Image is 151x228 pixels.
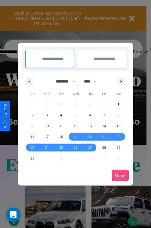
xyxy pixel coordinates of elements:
[88,120,92,131] span: 13
[31,142,34,153] span: 23
[31,153,34,164] span: 30
[88,142,92,153] span: 27
[111,120,126,131] button: 15
[117,131,120,142] span: 22
[40,110,54,120] button: 3
[25,142,40,153] button: 23
[117,99,119,110] span: 1
[97,131,111,142] button: 21
[111,131,126,142] button: 22
[68,89,82,99] span: Wed
[60,110,62,120] span: 4
[97,142,111,153] button: 28
[40,131,54,142] button: 17
[97,89,111,99] span: Fri
[74,131,77,142] span: 19
[83,142,97,153] button: 27
[103,110,105,120] span: 7
[25,110,40,120] button: 2
[117,142,120,153] span: 29
[46,110,48,120] span: 3
[83,110,97,120] button: 6
[54,89,68,99] span: Tue
[117,110,119,120] span: 8
[89,110,91,120] span: 6
[111,89,126,99] span: Sat
[45,131,49,142] span: 17
[32,110,34,120] span: 2
[102,131,106,142] span: 21
[54,131,68,142] button: 18
[45,142,49,153] span: 24
[59,142,63,153] span: 25
[112,170,129,181] button: Done
[25,153,40,164] button: 30
[111,99,126,110] button: 1
[59,131,63,142] span: 18
[102,142,106,153] span: 28
[40,89,54,99] span: Mon
[83,131,97,142] button: 20
[74,120,77,131] span: 12
[54,110,68,120] button: 4
[54,120,68,131] button: 11
[45,120,49,131] span: 10
[75,110,76,120] span: 5
[3,104,7,128] div: Give Feedback
[6,208,21,222] div: Open Intercom Messenger
[111,110,126,120] button: 8
[68,142,82,153] button: 26
[97,120,111,131] button: 14
[59,120,63,131] span: 11
[102,120,106,131] span: 14
[32,120,34,131] span: 9
[68,120,82,131] button: 12
[111,142,126,153] button: 29
[83,120,97,131] button: 13
[68,131,82,142] button: 19
[25,120,40,131] button: 9
[83,89,97,99] span: Thu
[88,131,92,142] span: 20
[54,142,68,153] button: 25
[117,120,120,131] span: 15
[40,120,54,131] button: 10
[40,142,54,153] button: 24
[25,89,40,99] span: Sun
[25,131,40,142] button: 16
[68,110,82,120] button: 5
[31,131,34,142] span: 16
[97,110,111,120] button: 7
[74,142,77,153] span: 26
